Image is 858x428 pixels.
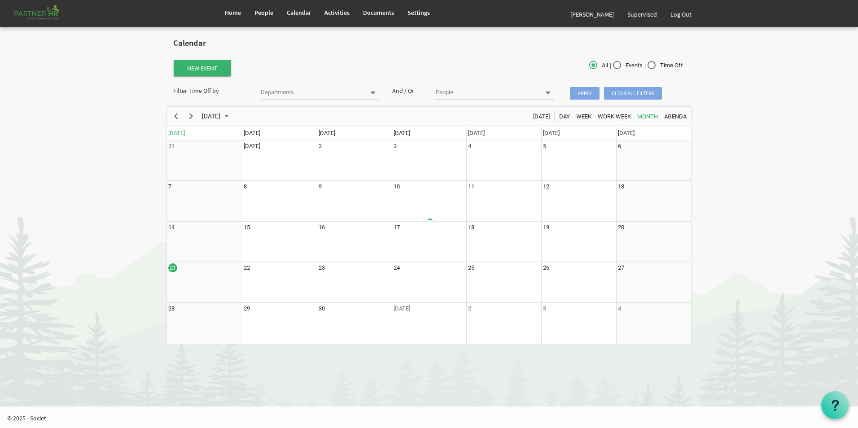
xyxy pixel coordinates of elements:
span: Home [225,9,241,17]
span: People [254,9,273,17]
p: © 2025 - Societ [7,414,858,423]
h2: Calendar [173,39,685,48]
span: Apply [570,87,600,100]
a: [PERSON_NAME] [564,2,621,27]
a: Supervised [621,2,664,27]
input: Departments [261,86,364,99]
span: All [589,61,608,70]
span: Settings [407,9,430,17]
div: | | [517,59,692,72]
div: Filter Time Off by [166,86,254,95]
span: Events [613,61,643,70]
button: New Event [174,60,231,76]
span: Activities [324,9,350,17]
span: Time Off [648,61,683,70]
span: Supervised [627,10,657,18]
schedule: of September 2025 [166,106,692,344]
span: Clear all filters [604,87,662,100]
span: Calendar [287,9,311,17]
div: And / Or [385,86,429,95]
input: People [436,86,539,99]
span: Documents [363,9,394,17]
a: Log Out [664,2,698,27]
